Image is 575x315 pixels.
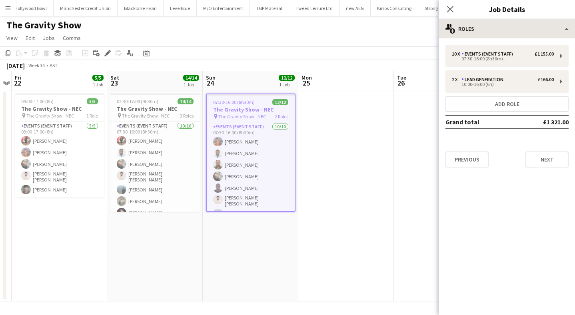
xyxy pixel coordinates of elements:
[535,51,554,57] div: £1 155.00
[339,0,371,16] button: new AEG
[26,34,35,42] span: Edit
[118,0,164,16] button: Blacklane Hvan
[110,122,200,258] app-card-role: Events (Event Staff)10/1007:30-16:00 (8h30m)[PERSON_NAME][PERSON_NAME][PERSON_NAME][PERSON_NAME] ...
[452,77,461,82] div: 2 x
[183,75,199,81] span: 14/14
[15,94,104,197] app-job-card: 09:00-17:00 (8h)5/5The Gravity Show - NEC The Gravity Show - NEC1 RoleEvents (Event Staff)5/509:0...
[109,78,119,88] span: 23
[6,34,18,42] span: View
[518,116,569,128] td: £1 321.00
[439,19,575,38] div: Roles
[452,51,461,57] div: 10 x
[396,78,406,88] span: 26
[207,122,295,256] app-card-role: Events (Event Staff)10/1007:30-16:00 (8h30m)[PERSON_NAME][PERSON_NAME][PERSON_NAME][PERSON_NAME][...
[14,78,21,88] span: 22
[250,0,289,16] button: TBP Material
[15,105,104,112] h3: The Gravity Show - NEC
[275,114,288,120] span: 2 Roles
[164,0,197,16] button: LevelBlue
[21,98,54,104] span: 09:00-17:00 (8h)
[60,33,84,43] a: Comms
[26,62,46,68] span: Week 34
[439,4,575,14] h3: Job Details
[205,78,216,88] span: 24
[3,33,21,43] a: View
[50,62,58,68] div: BST
[43,34,55,42] span: Jobs
[6,62,25,70] div: [DATE]
[279,75,295,81] span: 12/12
[15,122,104,197] app-card-role: Events (Event Staff)5/509:00-17:00 (8h)[PERSON_NAME][PERSON_NAME][PERSON_NAME][PERSON_NAME] [PERS...
[178,98,194,104] span: 14/14
[206,74,216,81] span: Sun
[272,99,288,105] span: 12/12
[86,113,98,119] span: 1 Role
[525,152,569,167] button: Next
[538,77,554,82] div: £166.00
[445,116,518,128] td: Grand total
[93,82,103,88] div: 1 Job
[207,106,295,113] h3: The Gravity Show - NEC
[15,74,21,81] span: Fri
[184,82,199,88] div: 1 Job
[461,51,516,57] div: Events (Event Staff)
[26,113,74,119] span: The Gravity Show - NEC
[218,114,266,120] span: The Gravity Show - NEC
[54,0,118,16] button: Manchester Credit Union
[371,0,418,16] button: Kirros Consulting
[418,0,465,16] button: Strong Collective
[110,74,119,81] span: Sat
[279,82,294,88] div: 1 Job
[300,78,312,88] span: 25
[397,74,406,81] span: Tue
[87,98,98,104] span: 5/5
[452,57,554,61] div: 07:30-16:00 (8h30m)
[197,0,250,16] button: M/O Entertainment
[110,94,200,212] app-job-card: 07:30-17:00 (9h30m)14/14The Gravity Show - NEC The Gravity Show - NEC3 RolesEvents (Event Staff)1...
[461,77,507,82] div: Lead Generation
[63,34,81,42] span: Comms
[213,99,255,105] span: 07:30-16:00 (8h30m)
[117,98,158,104] span: 07:30-17:00 (9h30m)
[110,105,200,112] h3: The Gravity Show - NEC
[206,94,295,212] app-job-card: 07:30-16:00 (8h30m)12/12The Gravity Show - NEC The Gravity Show - NEC2 RolesEvents (Event Staff)1...
[122,113,170,119] span: The Gravity Show - NEC
[445,96,569,112] button: Add role
[445,152,489,167] button: Previous
[8,0,54,16] button: Hollywood Bowl
[301,74,312,81] span: Mon
[22,33,38,43] a: Edit
[92,75,104,81] span: 5/5
[180,113,194,119] span: 3 Roles
[452,82,554,86] div: 10:00-16:00 (6h)
[40,33,58,43] a: Jobs
[289,0,339,16] button: Tweed Leisure Ltd
[6,19,82,31] h1: The Gravity Show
